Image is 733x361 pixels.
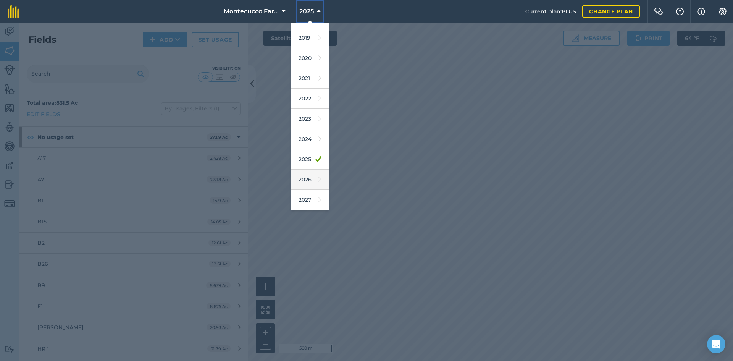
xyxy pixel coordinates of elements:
a: Change plan [582,5,640,18]
a: 2025 [291,149,329,170]
img: A cog icon [718,8,727,15]
a: 2019 [291,28,329,48]
img: svg+xml;base64,PHN2ZyB4bWxucz0iaHR0cDovL3d3dy53My5vcmcvMjAwMC9zdmciIHdpZHRoPSIxNyIgaGVpZ2h0PSIxNy... [697,7,705,16]
a: 2023 [291,109,329,129]
div: Open Intercom Messenger [707,335,725,353]
a: 2026 [291,170,329,190]
img: A question mark icon [675,8,685,15]
a: 2020 [291,48,329,68]
span: Current plan : PLUS [525,7,576,16]
span: 2025 [299,7,314,16]
span: Montecucco Farms [224,7,279,16]
a: 2027 [291,190,329,210]
a: 2021 [291,68,329,89]
img: fieldmargin Logo [8,5,19,18]
a: 2022 [291,89,329,109]
img: Two speech bubbles overlapping with the left bubble in the forefront [654,8,663,15]
a: 2024 [291,129,329,149]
